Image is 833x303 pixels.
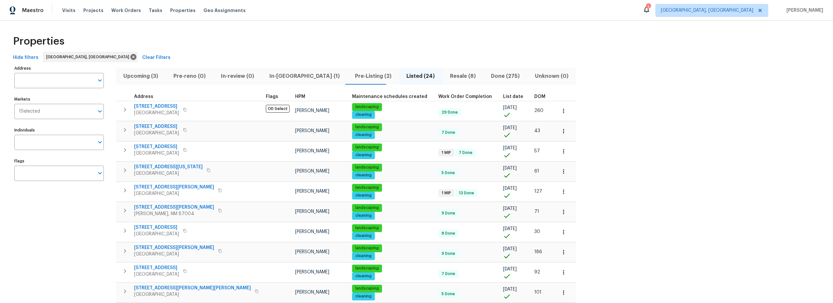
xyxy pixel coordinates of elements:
[43,52,138,62] div: [GEOGRAPHIC_DATA], [GEOGRAPHIC_DATA]
[353,294,374,299] span: cleaning
[534,94,545,99] span: DOM
[95,169,104,178] button: Open
[353,205,381,211] span: landscaping
[14,97,104,101] label: Markets
[456,150,475,156] span: 7 Done
[140,52,173,64] button: Clear Filters
[266,94,278,99] span: Flags
[534,189,542,194] span: 127
[134,265,179,271] span: [STREET_ADDRESS]
[14,66,104,70] label: Address
[95,107,104,116] button: Open
[295,189,329,194] span: [PERSON_NAME]
[134,103,179,110] span: [STREET_ADDRESS]
[503,146,517,150] span: [DATE]
[534,229,540,234] span: 30
[353,145,381,150] span: landscaping
[503,126,517,130] span: [DATE]
[134,251,214,257] span: [GEOGRAPHIC_DATA]
[295,250,329,254] span: [PERSON_NAME]
[353,286,381,291] span: landscaping
[534,108,543,113] span: 260
[534,270,540,274] span: 92
[134,184,214,190] span: [STREET_ADDRESS][PERSON_NAME]
[134,204,214,211] span: [STREET_ADDRESS][PERSON_NAME]
[22,7,44,14] span: Maestro
[352,94,427,99] span: Maintenance schedules created
[134,231,179,237] span: [GEOGRAPHIC_DATA]
[353,132,374,138] span: cleaning
[295,169,329,173] span: [PERSON_NAME]
[46,54,132,60] span: [GEOGRAPHIC_DATA], [GEOGRAPHIC_DATA]
[95,138,104,147] button: Open
[439,231,458,236] span: 8 Done
[266,105,290,113] span: OD Select
[439,130,458,135] span: 7 Done
[784,7,823,14] span: [PERSON_NAME]
[439,271,458,277] span: 7 Done
[534,149,540,153] span: 57
[351,72,395,81] span: Pre-Listing (2)
[503,94,523,99] span: List date
[134,123,179,130] span: [STREET_ADDRESS]
[134,190,214,197] span: [GEOGRAPHIC_DATA]
[439,190,454,196] span: 1 WIP
[295,229,329,234] span: [PERSON_NAME]
[439,150,454,156] span: 1 WIP
[439,110,460,115] span: 29 Done
[170,7,196,14] span: Properties
[295,149,329,153] span: [PERSON_NAME]
[134,144,179,150] span: [STREET_ADDRESS]
[353,213,374,218] span: cleaning
[111,7,141,14] span: Work Orders
[295,290,329,295] span: [PERSON_NAME]
[446,72,480,81] span: Resale (8)
[120,72,162,81] span: Upcoming (3)
[503,206,517,211] span: [DATE]
[134,94,153,99] span: Address
[217,72,258,81] span: In-review (0)
[503,166,517,171] span: [DATE]
[295,94,305,99] span: HPM
[353,104,381,110] span: landscaping
[134,271,179,278] span: [GEOGRAPHIC_DATA]
[439,211,458,216] span: 9 Done
[134,150,179,157] span: [GEOGRAPHIC_DATA]
[95,76,104,85] button: Open
[170,72,210,81] span: Pre-reno (0)
[134,164,203,170] span: [STREET_ADDRESS][US_STATE]
[534,290,541,295] span: 101
[134,211,214,217] span: [PERSON_NAME], NM 87004
[353,273,374,279] span: cleaning
[134,130,179,136] span: [GEOGRAPHIC_DATA]
[10,52,41,64] button: Hide filters
[353,193,374,198] span: cleaning
[534,129,540,133] span: 43
[353,253,374,259] span: cleaning
[487,72,523,81] span: Done (275)
[134,170,203,177] span: [GEOGRAPHIC_DATA]
[534,250,542,254] span: 186
[134,110,179,116] span: [GEOGRAPHIC_DATA]
[353,225,381,231] span: landscaping
[353,245,381,251] span: landscaping
[646,4,650,10] div: 1
[353,152,374,158] span: cleaning
[134,224,179,231] span: [STREET_ADDRESS]
[149,8,162,13] span: Tasks
[503,247,517,251] span: [DATE]
[295,209,329,214] span: [PERSON_NAME]
[353,233,374,239] span: cleaning
[439,291,457,297] span: 5 Done
[295,270,329,274] span: [PERSON_NAME]
[353,124,381,130] span: landscaping
[503,227,517,231] span: [DATE]
[142,54,171,62] span: Clear Filters
[266,72,343,81] span: In-[GEOGRAPHIC_DATA] (1)
[503,287,517,292] span: [DATE]
[295,129,329,133] span: [PERSON_NAME]
[353,172,374,178] span: cleaning
[353,112,374,117] span: cleaning
[503,105,517,110] span: [DATE]
[661,7,753,14] span: [GEOGRAPHIC_DATA], [GEOGRAPHIC_DATA]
